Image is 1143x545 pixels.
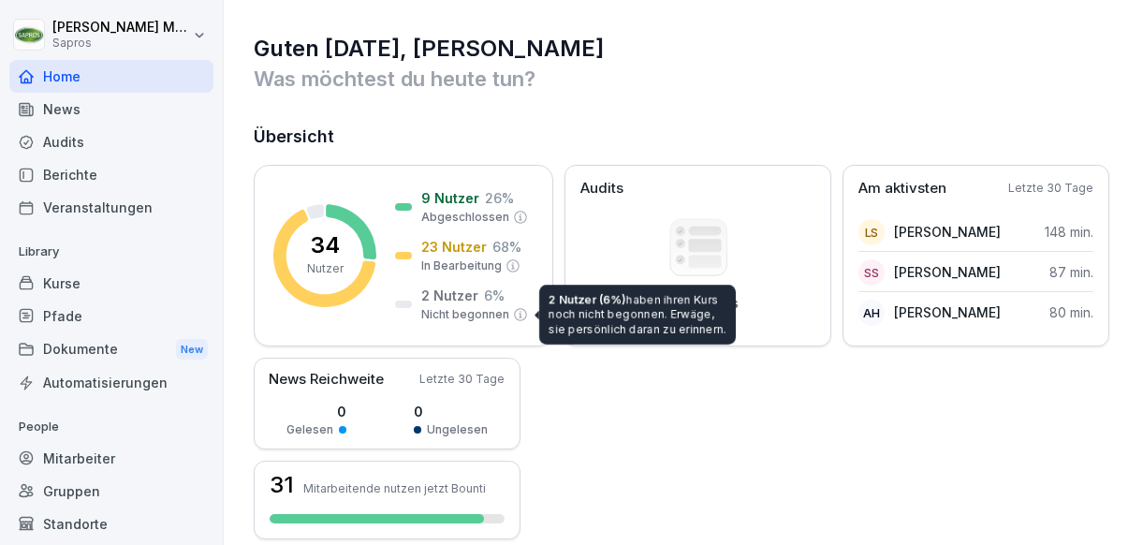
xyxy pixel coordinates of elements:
[9,158,213,191] a: Berichte
[9,60,213,93] a: Home
[858,219,885,245] div: LS
[484,286,505,305] p: 6 %
[427,421,488,438] p: Ungelesen
[52,20,189,36] p: [PERSON_NAME] Mitschke
[176,339,208,361] div: New
[421,286,478,305] p: 2 Nutzer
[9,191,213,224] a: Veranstaltungen
[9,125,213,158] a: Audits
[539,285,736,345] div: haben ihren Kurs noch nicht begonnen. Erwäge, sie persönlich daran zu erinnern.
[286,402,346,421] p: 0
[1008,180,1093,197] p: Letzte 30 Tage
[492,237,521,257] p: 68 %
[485,188,514,208] p: 26 %
[269,369,384,390] p: News Reichweite
[421,237,487,257] p: 23 Nutzer
[52,37,189,50] p: Sapros
[9,237,213,267] p: Library
[254,124,1115,150] h2: Übersicht
[303,481,486,495] p: Mitarbeitende nutzen jetzt Bounti
[270,474,294,496] h3: 31
[9,442,213,475] a: Mitarbeiter
[9,332,213,367] a: DokumenteNew
[9,93,213,125] a: News
[311,234,340,257] p: 34
[421,209,509,226] p: Abgeschlossen
[9,300,213,332] a: Pfade
[549,292,626,306] span: 2 Nutzer (6%)
[421,188,479,208] p: 9 Nutzer
[421,306,509,323] p: Nicht begonnen
[419,371,505,388] p: Letzte 30 Tage
[9,475,213,508] a: Gruppen
[894,222,1001,242] p: [PERSON_NAME]
[9,508,213,540] a: Standorte
[580,178,623,199] p: Audits
[286,421,333,438] p: Gelesen
[1045,222,1093,242] p: 148 min.
[9,366,213,399] a: Automatisierungen
[9,412,213,442] p: People
[254,64,1115,94] p: Was möchtest du heute tun?
[858,178,946,199] p: Am aktivsten
[9,267,213,300] a: Kurse
[894,302,1001,322] p: [PERSON_NAME]
[894,262,1001,282] p: [PERSON_NAME]
[307,260,344,277] p: Nutzer
[858,300,885,326] div: AH
[9,332,213,367] div: Dokumente
[1049,302,1093,322] p: 80 min.
[414,402,488,421] p: 0
[858,259,885,286] div: SS
[421,258,502,274] p: In Bearbeitung
[254,34,1115,64] h1: Guten [DATE], [PERSON_NAME]
[1049,262,1093,282] p: 87 min.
